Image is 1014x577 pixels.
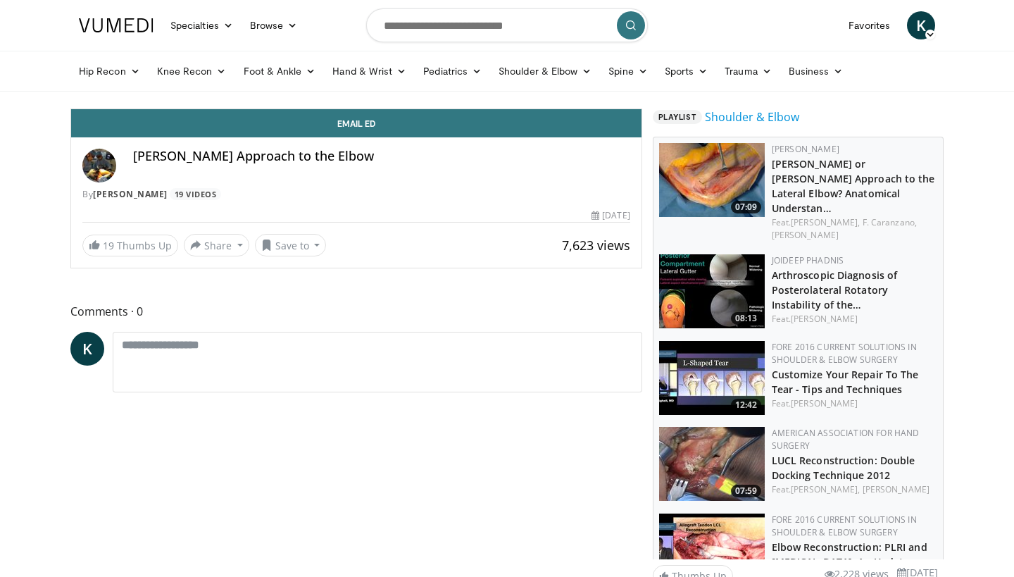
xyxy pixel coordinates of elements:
a: Business [780,57,852,85]
span: 19 [103,239,114,252]
input: Search topics, interventions [366,8,648,42]
a: Arthroscopic Diagnosis of Posterolateral Rotatory Instability of the… [772,268,898,311]
a: [PERSON_NAME], [791,483,860,495]
div: Feat. [772,216,937,242]
a: Favorites [840,11,899,39]
a: [PERSON_NAME], [791,216,860,228]
a: K [907,11,935,39]
a: 19 Thumbs Up [82,235,178,256]
span: 07:59 [731,485,761,497]
a: Foot & Ankle [235,57,325,85]
a: Hip Recon [70,57,149,85]
a: K [70,332,104,366]
a: Specialties [162,11,242,39]
a: 07:59 [659,427,765,501]
a: Trauma [716,57,780,85]
span: 08:13 [731,312,761,325]
div: By [82,188,630,201]
a: Joideep Phadnis [772,254,844,266]
img: d5fb476d-116e-4503-aa90-d2bb1c71af5c.150x105_q85_crop-smart_upscale.jpg [659,143,765,217]
button: Share [184,234,249,256]
a: Shoulder & Elbow [705,108,799,125]
a: [PERSON_NAME] [772,143,839,155]
a: Elbow Reconstruction: PLRI and [MEDICAL_DATA]: An Update [772,540,927,569]
a: 07:09 [659,143,765,217]
a: Shoulder & Elbow [490,57,600,85]
a: American Association for Hand Surgery [772,427,920,452]
a: Spine [600,57,656,85]
a: 12:42 [659,341,765,415]
a: Sports [656,57,717,85]
img: 4e4a679d-7aba-4e4b-af5e-7db5426080f7.150x105_q85_crop-smart_upscale.jpg [659,254,765,328]
div: [DATE] [591,209,630,222]
a: Customize Your Repair To The Tear - Tips and Techniques [772,368,919,396]
a: [PERSON_NAME] [863,483,930,495]
a: Hand & Wrist [324,57,415,85]
div: Feat. [772,397,937,410]
img: VuMedi Logo [79,18,154,32]
div: Feat. [772,483,937,496]
button: Save to [255,234,327,256]
a: F. Caranzano, [863,216,917,228]
img: 851ca991-e931-4265-b172-887af4e2e8f1.150x105_q85_crop-smart_upscale.jpg [659,341,765,415]
a: [PERSON_NAME] [791,397,858,409]
span: 12:42 [731,399,761,411]
span: 07:09 [731,201,761,213]
a: FORE 2016 Current Solutions in Shoulder & Elbow Surgery [772,341,917,366]
span: Playlist [653,110,702,124]
a: FORE 2016 Current Solutions in Shoulder & Elbow Surgery [772,514,917,538]
a: Browse [242,11,306,39]
a: [PERSON_NAME] or [PERSON_NAME] Approach to the Lateral Elbow? Anatomical Understan… [772,157,935,215]
a: [PERSON_NAME] [791,313,858,325]
div: Feat. [772,313,937,325]
a: 19 Videos [170,188,221,200]
img: Avatar [82,149,116,182]
a: [PERSON_NAME] [93,188,168,200]
a: Knee Recon [149,57,235,85]
img: 318995_0001_1.png.150x105_q85_crop-smart_upscale.jpg [659,427,765,501]
h4: [PERSON_NAME] Approach to the Elbow [133,149,630,164]
a: LUCL Reconstruction: Double Docking Technique 2012 [772,454,915,482]
a: 08:13 [659,254,765,328]
a: Email Ed [71,109,641,137]
span: Comments 0 [70,302,642,321]
span: 7,623 views [562,237,630,254]
a: [PERSON_NAME] [772,229,839,241]
a: Pediatrics [415,57,490,85]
